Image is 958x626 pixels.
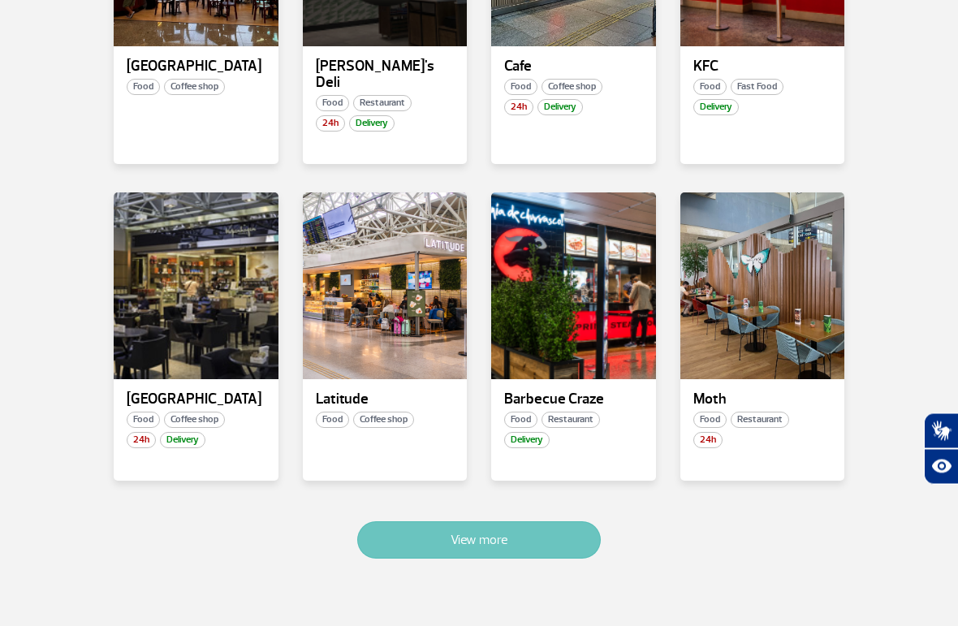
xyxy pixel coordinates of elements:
[700,101,732,114] font: Delivery
[360,414,408,426] font: Coffee shop
[451,533,507,549] font: View more
[170,414,218,426] font: Coffee shop
[924,413,958,485] div: Hand Talk accessibility plugin.
[360,97,405,110] font: Restaurant
[166,434,199,447] font: Delivery
[322,97,343,110] font: Food
[548,414,593,426] font: Restaurant
[693,391,727,409] font: Moth
[127,58,261,76] font: [GEOGRAPHIC_DATA]
[511,434,543,447] font: Delivery
[700,434,716,447] font: 24h
[511,101,527,114] font: 24h
[511,414,531,426] font: Food
[504,58,532,76] font: Cafe
[170,81,218,93] font: Coffee shop
[504,391,604,409] font: Barbecue Craze
[322,118,339,130] font: 24h
[322,414,343,426] font: Food
[316,58,434,93] font: [PERSON_NAME]'s Deli
[133,81,153,93] font: Food
[924,413,958,449] button: Open sign language translator.
[357,522,601,559] button: View more
[316,391,369,409] font: Latitude
[700,414,720,426] font: Food
[924,449,958,485] button: Open assistive resources.
[700,81,720,93] font: Food
[511,81,531,93] font: Food
[737,414,783,426] font: Restaurant
[127,391,261,409] font: [GEOGRAPHIC_DATA]
[737,81,777,93] font: Fast Food
[544,101,576,114] font: Delivery
[693,58,718,76] font: KFC
[133,434,149,447] font: 24h
[133,414,153,426] font: Food
[548,81,596,93] font: Coffee shop
[356,118,388,130] font: Delivery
